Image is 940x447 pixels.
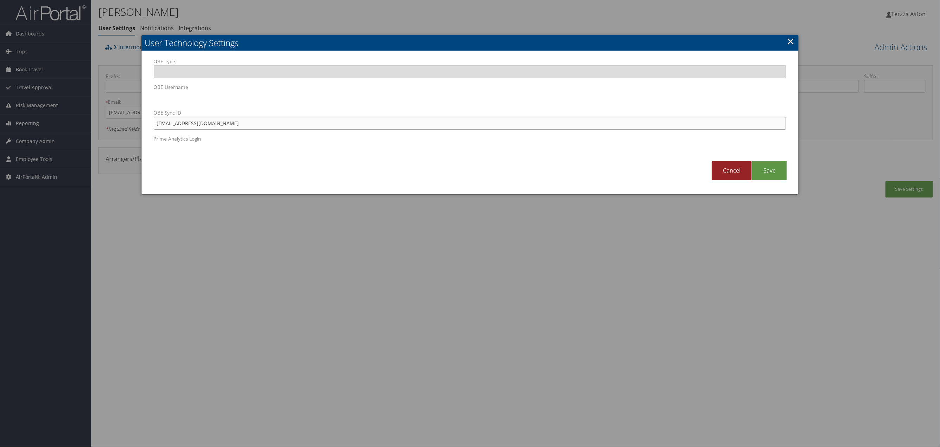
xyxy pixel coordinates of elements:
[154,109,787,129] label: OBE Sync ID
[787,34,795,48] a: Close
[154,135,787,155] label: Prime Analytics Login
[142,35,799,51] h2: User Technology Settings
[154,58,787,78] label: OBE Type
[154,84,787,104] label: OBE Username
[712,161,752,180] a: Cancel
[154,65,787,78] input: OBE Type
[752,161,787,180] a: Save
[154,117,787,130] input: OBE Sync ID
